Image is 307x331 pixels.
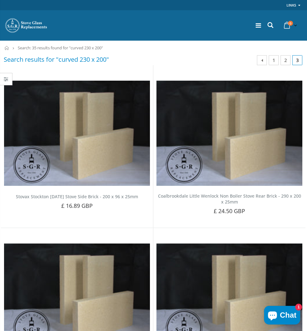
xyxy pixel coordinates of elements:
[262,306,302,326] inbox-online-store-chat: Shopify online store chat
[288,21,293,26] span: 0
[214,207,245,215] span: £ 24.50 GBP
[16,194,138,199] a: Stovax Stockton [DATE] Stove Side Brick - 200 x 96 x 25mm
[18,45,103,51] span: Search: 35 results found for "curved 230 x 200"
[292,55,302,65] span: 3
[156,81,302,186] img: Aarrow Ecoburn side fire brick (set of 2)
[286,1,296,9] a: Links
[4,55,109,64] h3: Search results for "curved 230 x 200"
[4,81,150,186] img: Stovax Stockton 5 CE Stove Side Brick
[281,19,298,31] a: 0
[61,202,93,209] span: £ 16.89 GBP
[269,55,279,65] a: 1
[256,21,261,29] a: Menu
[5,46,9,50] a: Home
[281,55,291,65] a: 2
[158,193,301,205] a: Coalbrookdale Little Wenlock Non Boiler Stove Rear Brick - 290 x 200 x 25mm
[5,18,48,33] img: Stove Glass Replacement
